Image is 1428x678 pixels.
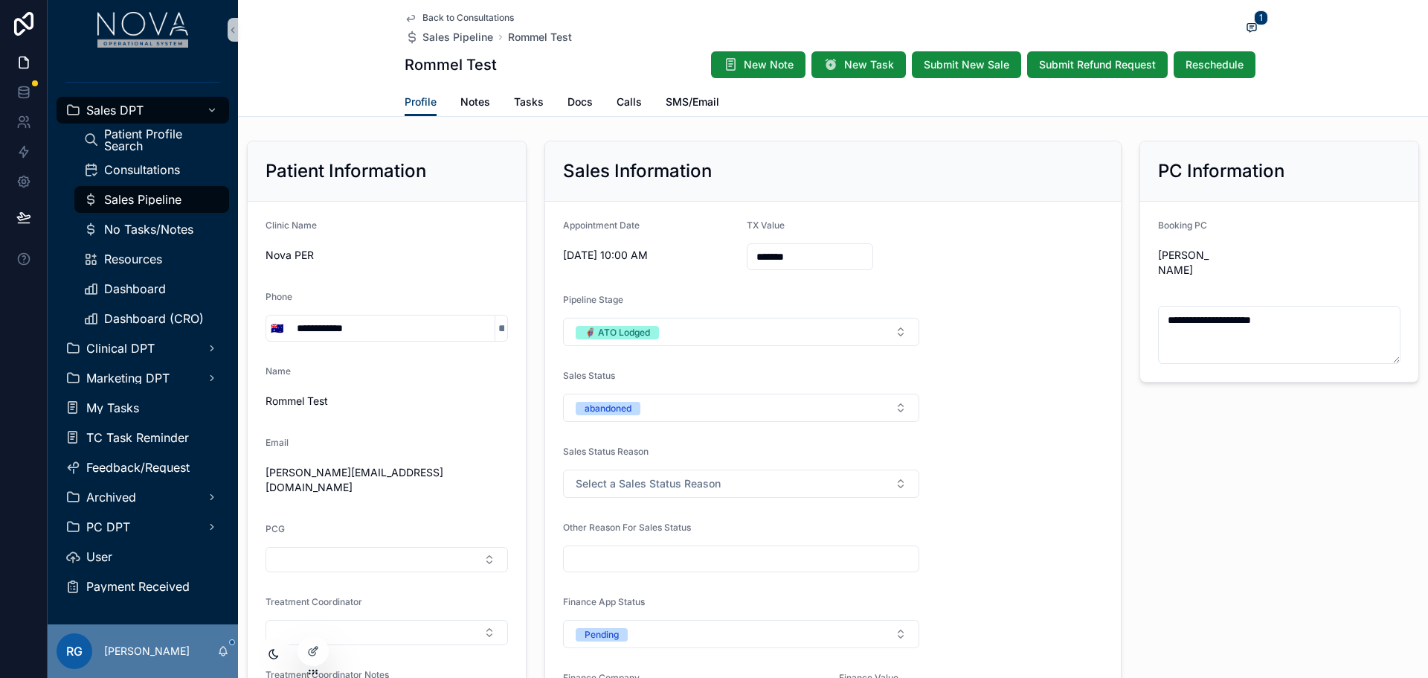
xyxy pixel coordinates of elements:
[266,248,508,263] span: Nova PER
[422,30,493,45] span: Sales Pipeline
[912,51,1021,78] button: Submit New Sale
[405,54,497,75] h1: Rommel Test
[266,220,317,231] span: Clinic Name
[563,294,623,305] span: Pipeline Stage
[617,89,642,118] a: Calls
[86,402,139,414] span: My Tasks
[86,372,170,384] span: Marketing DPT
[563,522,691,533] span: Other Reason For Sales Status
[266,547,508,572] button: Select Button
[844,57,894,72] span: New Task
[74,127,229,153] a: Patient Profile Search
[563,394,919,422] button: Select Button
[57,365,229,391] a: Marketing DPT
[104,283,166,295] span: Dashboard
[567,95,593,109] span: Docs
[266,437,289,448] span: Email
[266,159,426,183] h2: Patient Information
[563,248,735,263] span: [DATE] 10:00 AM
[1158,220,1207,231] span: Booking PC
[508,30,572,45] a: Rommel Test
[48,60,238,619] div: scrollable content
[666,95,719,109] span: SMS/Email
[57,543,229,570] a: User
[744,57,794,72] span: New Note
[405,12,514,24] a: Back to Consultations
[563,620,919,648] button: Select Button
[86,461,190,473] span: Feedback/Request
[66,642,83,660] span: RG
[266,365,291,377] span: Name
[563,159,712,183] h2: Sales Information
[567,89,593,118] a: Docs
[74,275,229,302] a: Dashboard
[266,523,285,534] span: PCG
[1186,57,1244,72] span: Reschedule
[405,89,437,117] a: Profile
[57,424,229,451] a: TC Task Reminder
[460,95,490,109] span: Notes
[271,321,283,336] span: 🇦🇺
[711,51,805,78] button: New Note
[585,628,619,642] div: Pending
[563,370,615,381] span: Sales Status
[74,156,229,183] a: Consultations
[86,342,155,354] span: Clinical DPT
[266,596,362,607] span: Treatment Coordinator
[57,394,229,421] a: My Tasks
[563,220,640,231] span: Appointment Date
[1242,19,1261,38] button: 1
[514,89,544,118] a: Tasks
[617,95,642,109] span: Calls
[86,551,112,563] span: User
[563,470,919,498] button: Select Button
[57,97,229,124] a: Sales DPT
[747,220,785,231] span: TX Value
[86,581,190,592] span: Payment Received
[266,620,508,645] button: Select Button
[1027,51,1168,78] button: Submit Refund Request
[514,95,544,109] span: Tasks
[576,476,721,491] span: Select a Sales Status Reason
[97,12,189,48] img: App logo
[104,223,193,235] span: No Tasks/Notes
[1039,57,1156,72] span: Submit Refund Request
[104,128,214,152] span: Patient Profile Search
[422,12,514,24] span: Back to Consultations
[57,514,229,540] a: PC DPT
[585,402,631,415] div: abandoned
[563,446,649,457] span: Sales Status Reason
[1158,159,1284,183] h2: PC Information
[57,484,229,511] a: Archived
[104,313,204,324] span: Dashboard (CRO)
[74,186,229,213] a: Sales Pipeline
[811,51,906,78] button: New Task
[563,318,919,346] button: Select Button
[1174,51,1255,78] button: Reschedule
[57,573,229,600] a: Payment Received
[266,291,292,302] span: Phone
[74,216,229,243] a: No Tasks/Notes
[57,454,229,481] a: Feedback/Request
[57,335,229,362] a: Clinical DPT
[405,30,493,45] a: Sales Pipeline
[266,394,508,409] span: Rommel Test
[1254,10,1268,25] span: 1
[563,596,645,607] span: Finance App Status
[86,491,136,503] span: Archived
[86,432,189,444] span: TC Task Reminder
[104,644,190,659] p: [PERSON_NAME]
[86,521,130,533] span: PC DPT
[74,246,229,272] a: Resources
[74,305,229,332] a: Dashboard (CRO)
[924,57,1009,72] span: Submit New Sale
[1158,248,1210,278] span: [PERSON_NAME]
[460,89,490,118] a: Notes
[585,326,650,339] div: 🦸‍♂️ ATO Lodged
[104,164,180,176] span: Consultations
[266,315,288,342] button: Select Button
[666,89,719,118] a: SMS/Email
[104,194,181,205] span: Sales Pipeline
[86,104,144,116] span: Sales DPT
